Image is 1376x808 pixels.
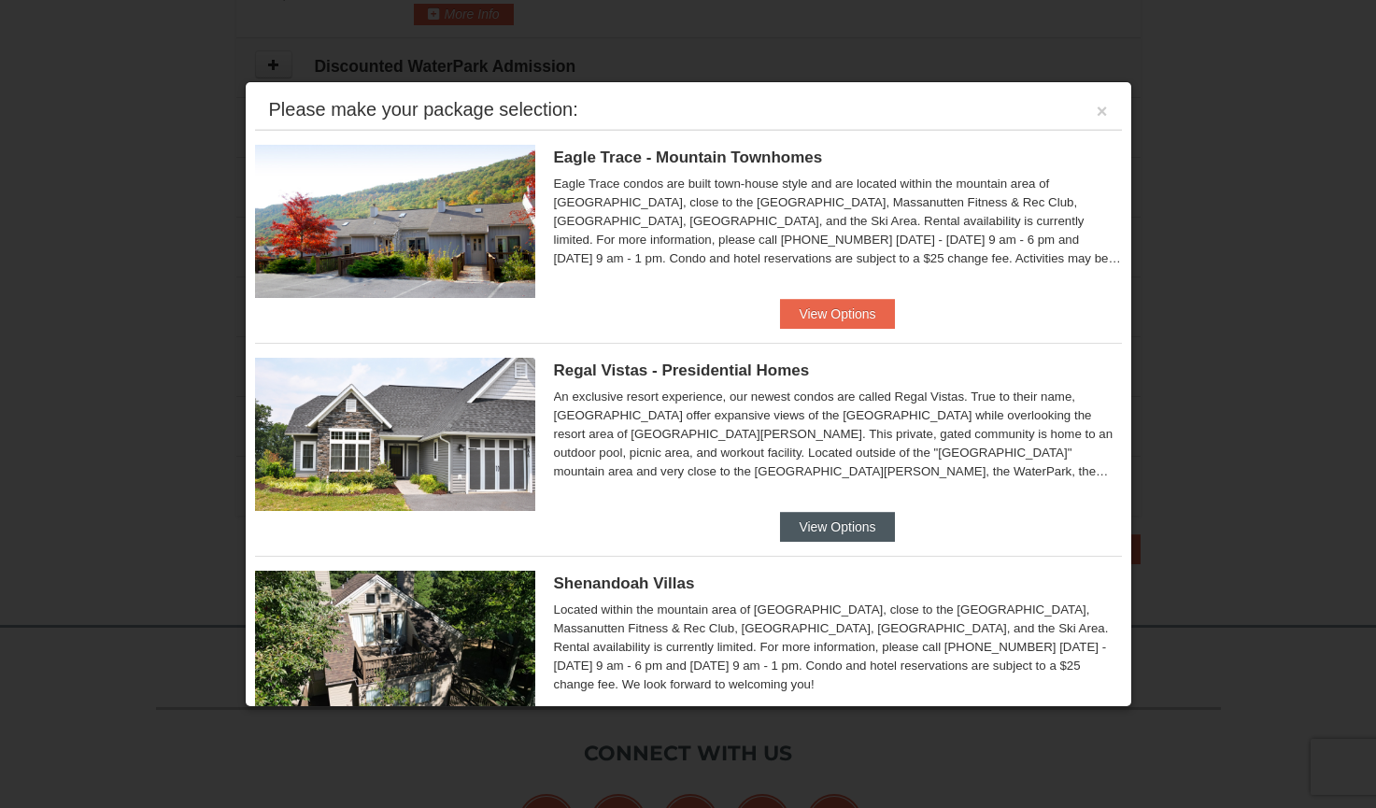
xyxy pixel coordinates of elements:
[554,175,1122,268] div: Eagle Trace condos are built town-house style and are located within the mountain area of [GEOGRA...
[554,388,1122,481] div: An exclusive resort experience, our newest condos are called Regal Vistas. True to their name, [G...
[255,358,535,511] img: 19218991-1-902409a9.jpg
[269,100,578,119] div: Please make your package selection:
[554,361,810,379] span: Regal Vistas - Presidential Homes
[780,299,894,329] button: View Options
[554,574,695,592] span: Shenandoah Villas
[255,145,535,298] img: 19218983-1-9b289e55.jpg
[554,601,1122,694] div: Located within the mountain area of [GEOGRAPHIC_DATA], close to the [GEOGRAPHIC_DATA], Massanutte...
[255,571,535,724] img: 19219019-2-e70bf45f.jpg
[554,149,823,166] span: Eagle Trace - Mountain Townhomes
[780,512,894,542] button: View Options
[1097,102,1108,120] button: ×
